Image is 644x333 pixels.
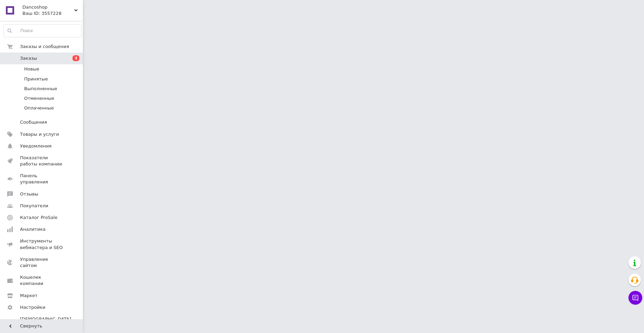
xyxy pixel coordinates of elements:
span: Настройки [20,304,45,311]
span: Принятые [24,76,48,82]
span: Панель управления [20,173,64,185]
span: Оплаченные [24,105,54,111]
span: Заказы и сообщения [20,44,69,50]
span: Управление сайтом [20,256,64,269]
button: Чат с покупателем [628,291,642,305]
span: Показатели работы компании [20,155,64,167]
span: Dancoshop [22,4,74,10]
span: Маркет [20,293,38,299]
span: Покупатели [20,203,48,209]
span: Новые [24,66,39,72]
span: Каталог ProSale [20,215,57,221]
div: Ваш ID: 3557228 [22,10,83,17]
input: Поиск [4,25,81,37]
span: Выполненные [24,86,57,92]
span: 3 [72,55,79,61]
span: Аналитика [20,226,46,232]
span: Инструменты вебмастера и SEO [20,238,64,250]
span: Кошелек компании [20,274,64,287]
span: Уведомления [20,143,51,149]
span: Заказы [20,55,37,61]
span: Товары и услуги [20,131,59,137]
span: Сообщения [20,119,47,125]
span: Отмененные [24,95,54,102]
span: Отзывы [20,191,38,197]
